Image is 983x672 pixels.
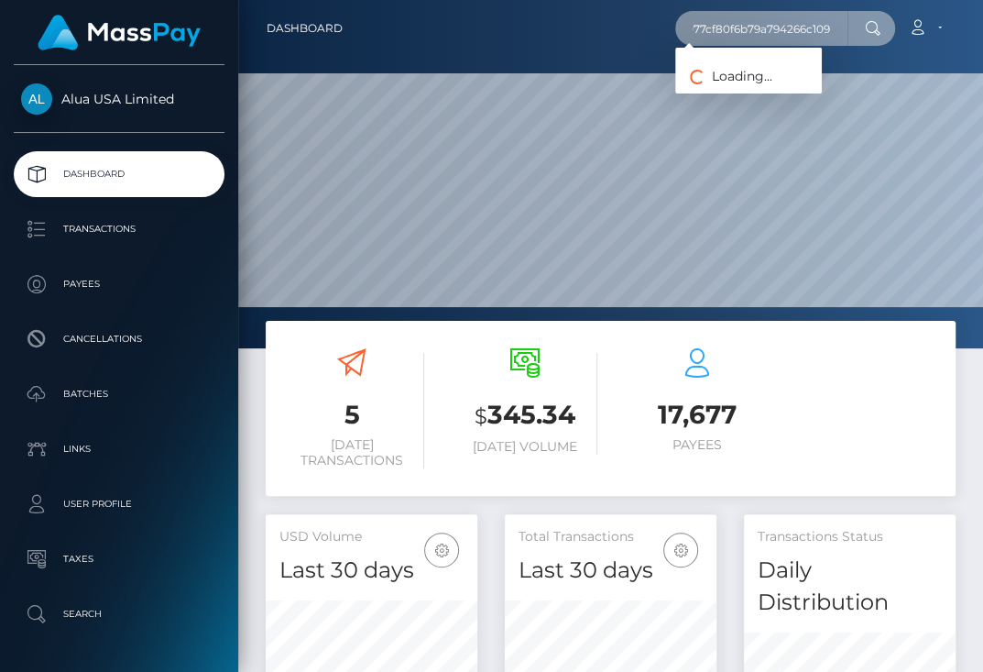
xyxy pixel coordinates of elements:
[675,11,847,46] input: Search...
[21,490,217,518] p: User Profile
[758,555,942,619] h4: Daily Distribution
[21,600,217,628] p: Search
[625,397,770,433] h3: 17,677
[38,15,201,50] img: MassPay Logo
[675,68,772,84] span: Loading...
[279,555,464,587] h4: Last 30 days
[452,439,596,455] h6: [DATE] Volume
[21,215,217,243] p: Transactions
[279,528,464,546] h5: USD Volume
[21,83,52,115] img: Alua USA Limited
[14,91,224,107] span: Alua USA Limited
[14,371,224,417] a: Batches
[21,380,217,408] p: Batches
[21,545,217,573] p: Taxes
[14,536,224,582] a: Taxes
[21,435,217,463] p: Links
[279,397,424,433] h3: 5
[519,528,703,546] h5: Total Transactions
[21,325,217,353] p: Cancellations
[21,270,217,298] p: Payees
[267,9,343,48] a: Dashboard
[452,397,596,435] h3: 345.34
[14,426,224,472] a: Links
[758,528,942,546] h5: Transactions Status
[474,403,486,429] small: $
[14,591,224,637] a: Search
[14,151,224,197] a: Dashboard
[625,437,770,453] h6: Payees
[14,316,224,362] a: Cancellations
[14,206,224,252] a: Transactions
[14,261,224,307] a: Payees
[279,437,424,468] h6: [DATE] Transactions
[14,481,224,527] a: User Profile
[21,160,217,188] p: Dashboard
[519,555,703,587] h4: Last 30 days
